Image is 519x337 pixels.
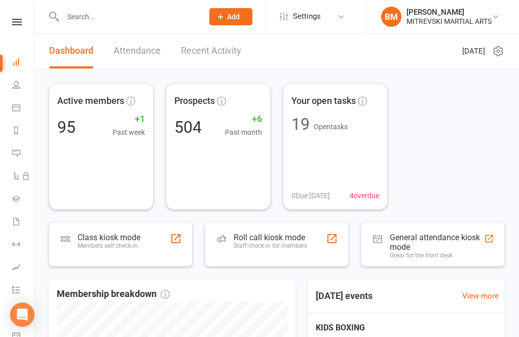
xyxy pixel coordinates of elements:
[225,127,262,138] span: Past month
[49,33,93,68] a: Dashboard
[390,252,484,259] div: Great for the front desk
[78,242,140,249] div: Members self check-in
[381,7,401,27] div: BM
[234,233,307,242] div: Roll call kiosk mode
[12,52,35,74] a: Dashboard
[174,119,202,135] div: 504
[225,112,262,127] span: +6
[291,116,310,132] div: 19
[57,94,124,108] span: Active members
[12,120,35,143] a: Reports
[406,17,492,26] div: MITREVSKI MARTIAL ARTS
[181,33,241,68] a: Recent Activity
[462,45,485,57] span: [DATE]
[113,112,145,127] span: +1
[12,257,35,280] a: Assessments
[291,190,330,201] span: 0 Due [DATE]
[174,94,215,108] span: Prospects
[113,127,145,138] span: Past week
[314,123,348,131] span: Open tasks
[114,33,161,68] a: Attendance
[308,287,381,305] h3: [DATE] events
[12,74,35,97] a: People
[390,233,484,252] div: General attendance kiosk mode
[57,287,170,302] span: Membership breakdown
[78,233,140,242] div: Class kiosk mode
[60,10,196,24] input: Search...
[12,97,35,120] a: Calendar
[293,5,321,28] span: Settings
[209,8,252,25] button: Add
[462,290,499,302] a: View more
[316,321,450,334] span: KIDS BOXING
[406,8,492,17] div: [PERSON_NAME]
[350,190,379,201] span: 4 overdue
[227,13,240,21] span: Add
[291,94,356,108] span: Your open tasks
[234,242,307,249] div: Staff check-in for members
[10,303,34,327] div: Open Intercom Messenger
[57,119,76,135] div: 95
